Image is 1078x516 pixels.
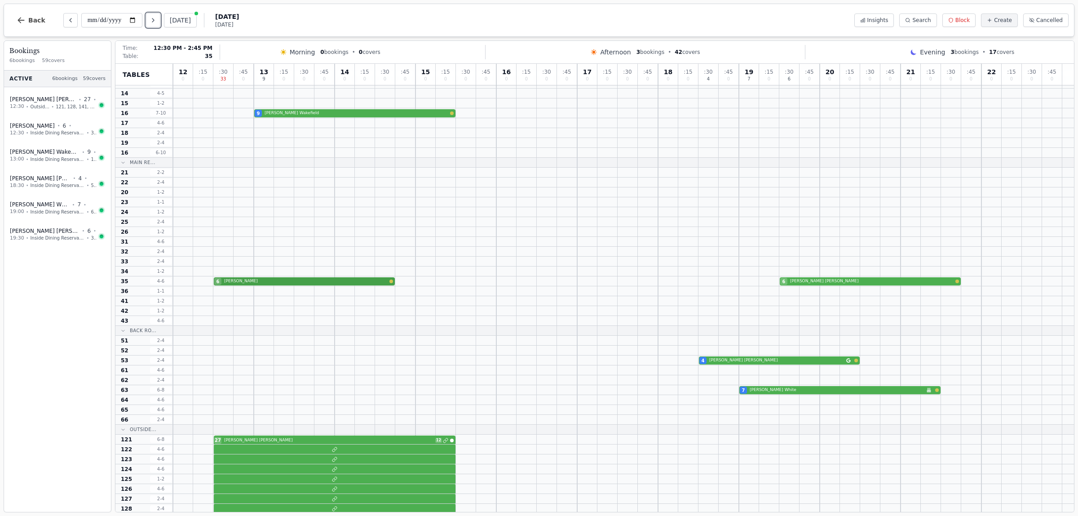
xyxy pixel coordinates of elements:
[205,53,212,60] span: 35
[10,148,80,156] span: [PERSON_NAME] Wakefield
[785,69,793,75] span: : 30
[4,143,111,168] button: [PERSON_NAME] Wakefield•9•13:00•Inside Dining Reservations•16
[221,77,226,81] span: 33
[441,69,450,75] span: : 15
[84,201,86,208] span: •
[150,406,172,413] span: 4 - 6
[150,149,172,156] span: 6 - 10
[384,77,386,81] span: 0
[10,96,76,103] span: [PERSON_NAME] [PERSON_NAME]
[9,75,33,82] span: Active
[121,129,128,137] span: 18
[150,495,172,502] span: 2 - 4
[646,77,649,81] span: 0
[87,129,89,136] span: •
[90,176,94,181] svg: Google booking
[150,387,172,393] span: 6 - 8
[150,228,172,235] span: 1 - 2
[586,77,588,81] span: 0
[150,367,172,374] span: 4 - 6
[889,77,892,81] span: 0
[464,77,467,81] span: 0
[909,77,912,81] span: 0
[150,139,172,146] span: 2 - 4
[257,110,260,117] span: 9
[265,110,448,116] span: [PERSON_NAME] Wakefield
[150,120,172,126] span: 4 - 6
[745,69,753,75] span: 19
[4,117,111,142] button: [PERSON_NAME] •6•12:30•Inside Dining Reservations•35
[828,77,831,81] span: 0
[91,209,96,215] span: 63
[121,446,132,453] span: 122
[26,103,29,110] span: •
[505,77,508,81] span: 0
[583,69,592,75] span: 17
[664,69,672,75] span: 18
[982,49,985,56] span: •
[866,69,874,75] span: : 30
[845,69,854,75] span: : 15
[283,77,285,81] span: 0
[150,377,172,383] span: 2 - 4
[150,446,172,453] span: 4 - 6
[10,235,24,242] span: 19:30
[435,438,442,443] span: 12
[687,77,689,81] span: 0
[84,175,87,182] span: •
[10,175,71,182] span: [PERSON_NAME] [PERSON_NAME]
[31,209,85,215] span: Inside Dining Reservations
[121,317,128,325] span: 43
[26,209,29,215] span: •
[566,77,568,81] span: 0
[26,156,29,163] span: •
[31,103,50,110] span: Outside Dining Reservations
[359,49,380,56] span: covers
[846,358,851,363] svg: Google booking
[150,456,172,463] span: 4 - 6
[926,69,935,75] span: : 15
[782,278,786,285] span: 6
[150,288,172,294] span: 1 - 1
[150,466,172,472] span: 4 - 6
[31,235,85,241] span: Inside Dining Reservations
[87,209,89,215] span: •
[31,129,85,136] span: Inside Dining Reservations
[606,77,609,81] span: 0
[123,70,150,79] span: Tables
[121,505,132,512] span: 128
[215,21,239,28] span: [DATE]
[482,69,490,75] span: : 45
[150,209,172,215] span: 1 - 2
[805,69,813,75] span: : 45
[150,476,172,482] span: 1 - 2
[121,248,128,255] span: 32
[542,69,551,75] span: : 30
[747,77,750,81] span: 7
[4,222,111,247] button: [PERSON_NAME] [PERSON_NAME]•6•19:30•Inside Dining Reservations•35
[121,396,128,404] span: 64
[323,77,326,81] span: 0
[4,196,111,221] button: [PERSON_NAME] White•7•19:00•Inside Dining Reservations•63
[242,77,245,81] span: 0
[4,170,111,195] button: [PERSON_NAME] [PERSON_NAME]•4•18:30•Inside Dining Reservations•53
[150,248,172,255] span: 2 - 4
[950,77,952,81] span: 0
[121,298,128,305] span: 41
[26,182,29,189] span: •
[121,337,128,344] span: 51
[9,57,35,65] span: 6 bookings
[150,169,172,176] span: 2 - 2
[668,49,671,56] span: •
[300,69,308,75] span: : 30
[121,377,128,384] span: 62
[154,44,212,52] span: 12:30 PM - 2:45 PM
[955,17,970,24] span: Block
[87,235,89,241] span: •
[63,122,66,129] span: 6
[1023,13,1069,27] button: Cancelled
[340,69,349,75] span: 14
[788,77,791,81] span: 6
[121,278,128,285] span: 35
[150,258,172,265] span: 2 - 4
